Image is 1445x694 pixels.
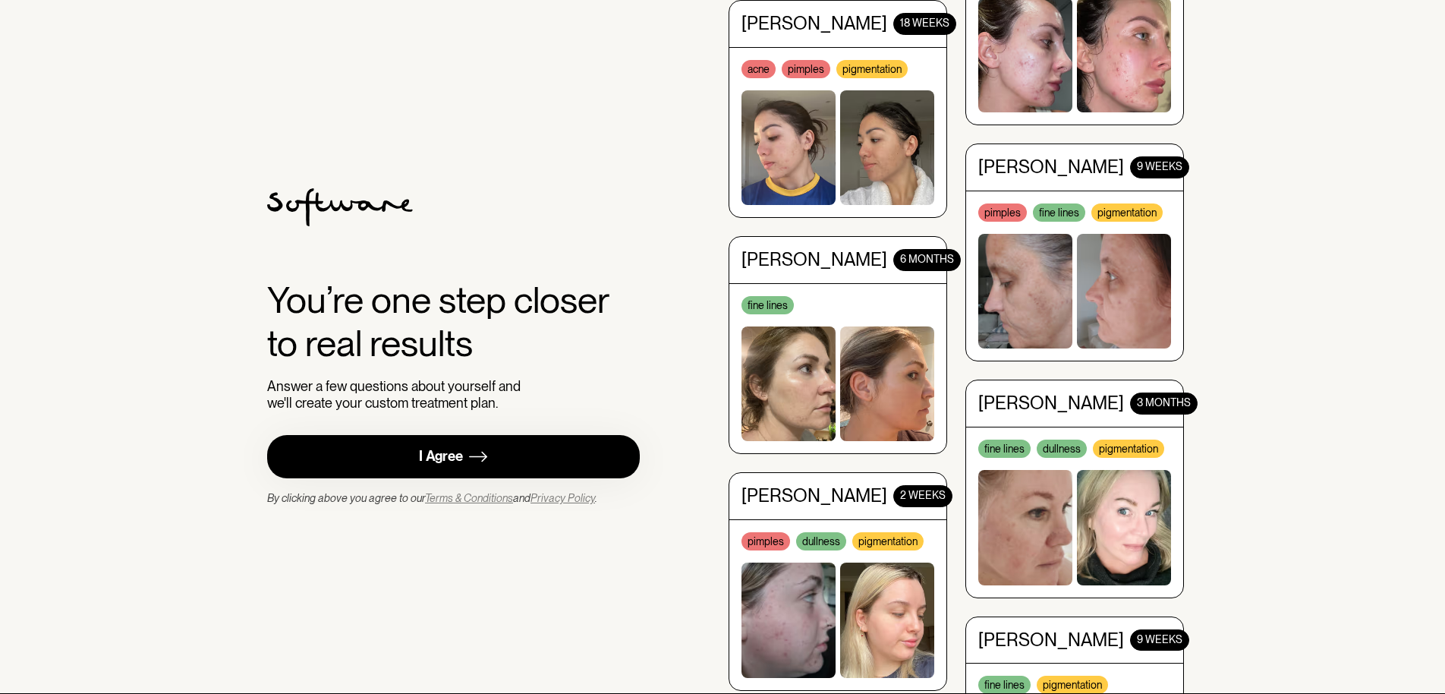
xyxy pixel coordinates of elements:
[782,56,830,74] div: pimples
[741,56,776,74] div: acne
[1093,436,1164,454] div: pigmentation
[978,436,1031,454] div: fine lines
[978,672,1031,690] div: fine lines
[1033,200,1085,218] div: fine lines
[978,625,1124,647] div: [PERSON_NAME]
[267,279,640,366] div: You’re one step closer to real results
[893,245,961,267] div: 6 months
[978,389,1124,411] div: [PERSON_NAME]
[1091,200,1163,218] div: pigmentation
[741,9,887,31] div: [PERSON_NAME]
[1037,672,1108,690] div: pigmentation
[978,200,1027,218] div: pimples
[741,481,887,503] div: [PERSON_NAME]
[425,492,513,504] a: Terms & Conditions
[836,56,908,74] div: pigmentation
[267,435,640,478] a: I Agree
[1130,389,1198,411] div: 3 MONTHS
[419,448,463,465] div: I Agree
[267,378,527,411] div: Answer a few questions about yourself and we'll create your custom treatment plan.
[267,491,597,506] div: By clicking above you agree to our and .
[796,528,846,547] div: dullness
[978,153,1124,175] div: [PERSON_NAME]
[741,528,790,547] div: pimples
[893,9,956,31] div: 18 WEEKS
[741,245,887,267] div: [PERSON_NAME]
[893,481,952,503] div: 2 WEEKS
[530,492,595,504] a: Privacy Policy
[1130,625,1189,647] div: 9 WEEKS
[852,528,924,547] div: pigmentation
[1037,436,1087,454] div: dullness
[1130,153,1189,175] div: 9 WEEKS
[741,292,794,311] div: fine lines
